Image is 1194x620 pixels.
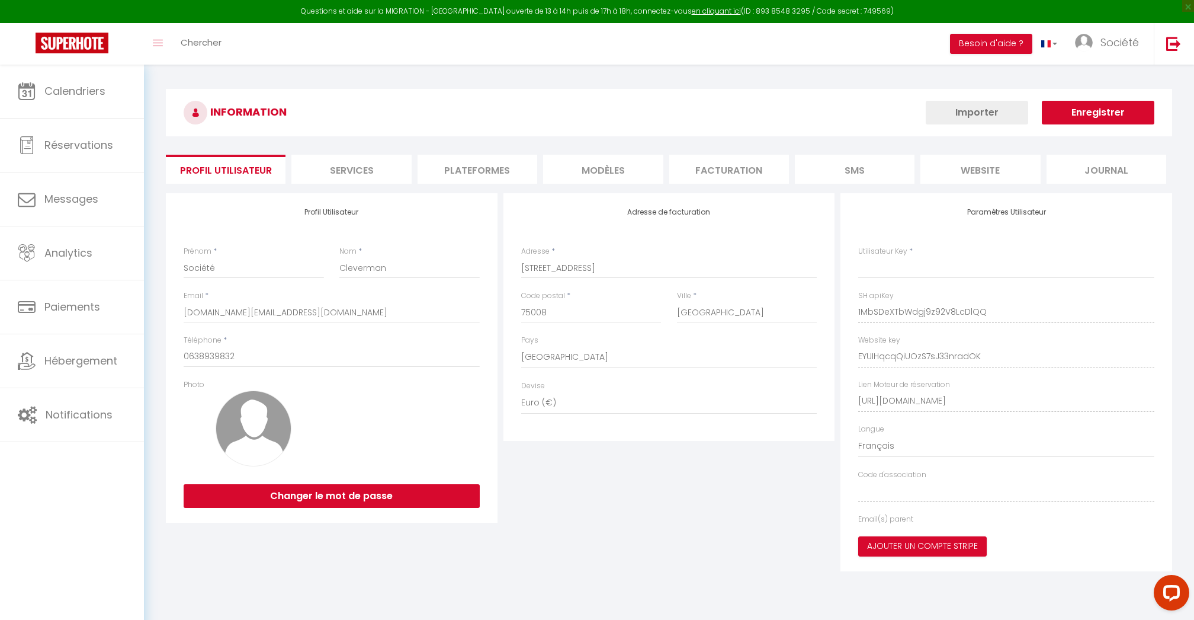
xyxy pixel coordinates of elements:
[44,299,100,314] span: Paiements
[44,84,105,98] span: Calendriers
[521,381,545,392] label: Devise
[858,208,1154,216] h4: Paramètres Utilisateur
[858,335,900,346] label: Website key
[1066,23,1154,65] a: ... Société
[926,101,1028,124] button: Importer
[418,155,537,184] li: Plateformes
[950,34,1032,54] button: Besoin d'aide ?
[172,23,230,65] a: Chercher
[1144,570,1194,620] iframe: LiveChat chat widget
[669,155,789,184] li: Facturation
[166,89,1172,136] h3: INFORMATION
[339,246,357,257] label: Nom
[1042,101,1154,124] button: Enregistrer
[795,155,914,184] li: SMS
[521,246,550,257] label: Adresse
[46,407,113,422] span: Notifications
[858,469,926,481] label: Code d'association
[543,155,663,184] li: MODÈLES
[44,353,117,368] span: Hébergement
[677,290,691,302] label: Ville
[858,379,950,391] label: Lien Moteur de réservation
[858,536,987,557] button: Ajouter un compte Stripe
[184,208,480,216] h4: Profil Utilisateur
[1047,155,1166,184] li: Journal
[44,191,98,206] span: Messages
[521,208,817,216] h4: Adresse de facturation
[521,290,565,302] label: Code postal
[858,424,884,435] label: Langue
[44,245,92,260] span: Analytics
[858,290,894,302] label: SH apiKey
[858,514,913,525] label: Email(s) parent
[44,138,113,152] span: Réservations
[1075,34,1093,52] img: ...
[1100,35,1139,50] span: Société
[184,484,480,508] button: Changer le mot de passe
[184,335,222,346] label: Téléphone
[1166,36,1181,51] img: logout
[692,6,741,16] a: en cliquant ici
[184,246,211,257] label: Prénom
[184,290,203,302] label: Email
[166,155,285,184] li: Profil Utilisateur
[521,335,538,346] label: Pays
[858,246,907,257] label: Utilisateur Key
[920,155,1040,184] li: website
[216,391,291,466] img: avatar.png
[291,155,411,184] li: Services
[184,379,204,391] label: Photo
[36,33,108,53] img: Super Booking
[181,36,222,49] span: Chercher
